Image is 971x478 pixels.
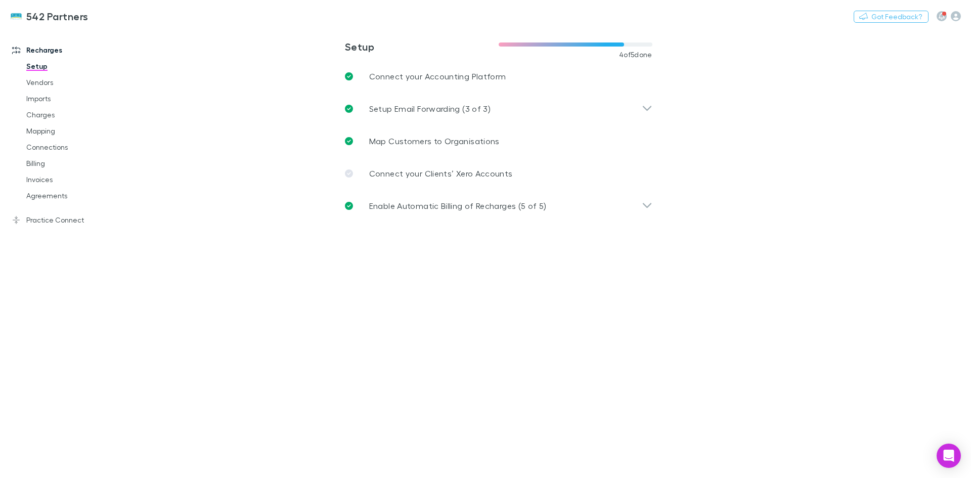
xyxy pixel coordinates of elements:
[16,107,137,123] a: Charges
[337,125,660,157] a: Map Customers to Organisations
[26,10,89,22] h3: 542 Partners
[337,93,660,125] div: Setup Email Forwarding (3 of 3)
[16,91,137,107] a: Imports
[369,167,513,180] p: Connect your Clients’ Xero Accounts
[337,60,660,93] a: Connect your Accounting Platform
[345,40,499,53] h3: Setup
[337,157,660,190] a: Connect your Clients’ Xero Accounts
[2,212,137,228] a: Practice Connect
[369,200,547,212] p: Enable Automatic Billing of Recharges (5 of 5)
[2,42,137,58] a: Recharges
[16,155,137,171] a: Billing
[16,171,137,188] a: Invoices
[16,123,137,139] a: Mapping
[10,10,22,22] img: 542 Partners's Logo
[619,51,652,59] span: 4 of 5 done
[369,103,491,115] p: Setup Email Forwarding (3 of 3)
[4,4,95,28] a: 542 Partners
[369,135,500,147] p: Map Customers to Organisations
[16,74,137,91] a: Vendors
[16,139,137,155] a: Connections
[16,58,137,74] a: Setup
[937,444,961,468] div: Open Intercom Messenger
[337,190,660,222] div: Enable Automatic Billing of Recharges (5 of 5)
[854,11,929,23] button: Got Feedback?
[369,70,506,82] p: Connect your Accounting Platform
[16,188,137,204] a: Agreements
